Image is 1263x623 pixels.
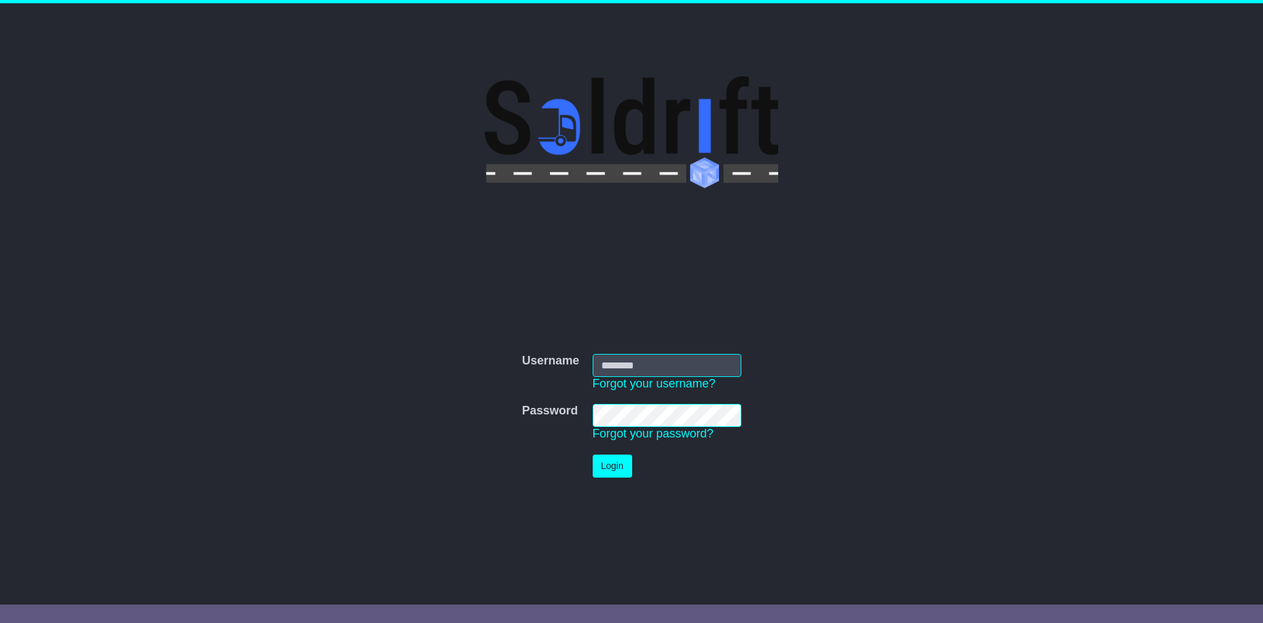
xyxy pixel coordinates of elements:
button: Login [593,455,632,478]
img: Soldrift Pty Ltd [485,76,778,188]
a: Forgot your username? [593,377,716,390]
label: Username [522,354,579,368]
label: Password [522,404,578,418]
a: Forgot your password? [593,427,714,440]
